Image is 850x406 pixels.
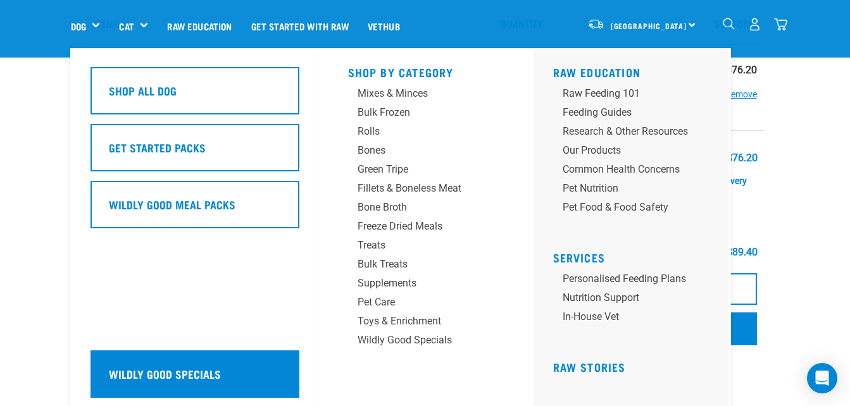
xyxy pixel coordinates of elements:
[348,257,506,276] a: Bulk Treats
[91,181,299,238] a: Wildly Good Meal Packs
[727,247,758,258] div: $89.40
[348,276,506,295] a: Supplements
[553,124,718,143] a: Research & Other Resources
[91,67,299,124] a: Shop All Dog
[358,200,476,215] div: Bone Broth
[109,196,235,212] h5: Wildly Good Meal Packs
[553,162,718,181] a: Common Health Concerns
[553,271,718,290] a: Personalised Feeding Plans
[348,143,506,162] a: Bones
[723,18,735,30] img: home-icon-1@2x.png
[728,76,757,101] button: remove
[358,124,476,139] div: Rolls
[348,295,506,314] a: Pet Care
[807,363,837,393] div: Open Intercom Messenger
[348,314,506,333] a: Toys & Enrichment
[71,19,86,34] a: Dog
[563,162,688,177] div: Common Health Concerns
[158,1,241,51] a: Raw Education
[358,276,476,291] div: Supplements
[348,124,506,143] a: Rolls
[553,143,718,162] a: Our Products
[727,152,758,164] div: $76.20
[553,364,626,370] a: Raw Stories
[109,366,221,382] h5: Wildly Good Specials
[358,143,476,158] div: Bones
[611,23,687,28] span: [GEOGRAPHIC_DATA]
[242,1,358,51] a: Get started with Raw
[553,86,718,105] a: Raw Feeding 101
[358,257,476,272] div: Bulk Treats
[358,295,476,310] div: Pet Care
[348,200,506,219] a: Bone Broth
[348,105,506,124] a: Bulk Frozen
[774,18,787,31] img: home-icon@2x.png
[563,181,688,196] div: Pet Nutrition
[553,69,641,75] a: Raw Education
[553,105,718,124] a: Feeding Guides
[563,124,688,139] div: Research & Other Resources
[553,251,718,261] h5: Services
[348,86,506,105] a: Mixes & Minces
[358,105,476,120] div: Bulk Frozen
[91,124,299,181] a: Get Started Packs
[348,181,506,200] a: Fillets & Boneless Meat
[358,1,409,51] a: Vethub
[563,105,688,120] div: Feeding Guides
[109,82,177,99] h5: Shop All Dog
[553,200,718,219] a: Pet Food & Food Safety
[553,290,718,309] a: Nutrition Support
[563,86,688,101] div: Raw Feeding 101
[348,219,506,238] a: Freeze Dried Meals
[348,66,506,76] h5: Shop By Category
[358,333,476,348] div: Wildly Good Specials
[358,314,476,329] div: Toys & Enrichment
[358,238,476,253] div: Treats
[119,19,134,34] a: Cat
[587,18,604,30] img: van-moving.png
[553,309,718,328] a: In-house vet
[748,18,761,31] img: user.png
[348,333,506,352] a: Wildly Good Specials
[563,143,688,158] div: Our Products
[348,162,506,181] a: Green Tripe
[109,139,206,156] h5: Get Started Packs
[358,181,476,196] div: Fillets & Boneless Meat
[358,219,476,234] div: Freeze Dried Meals
[553,181,718,200] a: Pet Nutrition
[348,238,506,257] a: Treats
[563,200,688,215] div: Pet Food & Food Safety
[358,86,476,101] div: Mixes & Minces
[358,162,476,177] div: Green Tripe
